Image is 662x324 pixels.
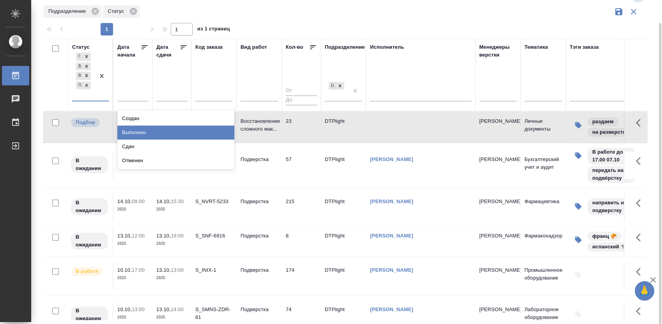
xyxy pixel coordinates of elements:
p: В работе до 17.00 07.10 [592,148,631,164]
a: [PERSON_NAME] [370,156,413,162]
p: В ожидании [76,233,103,249]
input: От [286,86,317,96]
p: Подверстка [241,266,278,274]
button: Изменить тэги [570,147,587,164]
td: DTPlight [321,262,366,290]
div: Исполнитель назначен, приступать к работе пока рано [70,156,109,174]
input: До [286,96,317,105]
p: [PERSON_NAME] [479,232,517,240]
div: Исполнитель выполняет работу [70,266,109,277]
p: 14.10, [117,198,132,204]
p: 17:00 [132,267,145,273]
p: Фармацевтика [524,198,562,205]
div: направить на подверстку [587,198,637,216]
a: [PERSON_NAME] [370,233,413,239]
p: Подверстка [241,198,278,205]
div: Сдан [117,140,234,154]
p: Статус [108,7,127,15]
td: DTPlight [321,228,366,255]
div: Исполнитель назначен, приступать к работе пока рано [70,232,109,250]
div: Подразделение [325,43,365,51]
p: франц 🥐 [592,232,617,240]
div: Исполнитель [370,43,404,51]
div: S_INIX-1 [195,266,233,274]
p: 13.10, [156,306,171,312]
td: 8 [282,228,321,255]
td: 215 [282,194,321,221]
div: Готов к работе [76,53,82,61]
div: В работе [76,62,82,71]
span: из 1 страниц [197,24,230,35]
div: DTPlight [328,81,345,91]
p: Лабораторное оборудование [524,306,562,321]
div: Статус [72,43,90,51]
p: 14:00 [171,306,184,312]
p: В ожидании [76,157,103,172]
p: В ожидании [76,307,103,322]
div: Исполнитель назначен, приступать к работе пока рано [70,306,109,324]
div: Можно подбирать исполнителей [70,117,109,128]
div: Вид работ [241,43,267,51]
p: испанский 🐃 [592,243,627,251]
p: [PERSON_NAME] [479,266,517,274]
p: В ожидании [76,199,103,214]
td: DTPlight [321,194,366,221]
a: [PERSON_NAME] [370,198,413,204]
div: Статус [103,5,140,18]
div: S_NVRT-5233 [195,198,233,205]
p: передать на подвёрстку [592,166,631,182]
div: франц 🥐, испанский 🐃, уточняю вопрос, проверка?, направить на подверстку, 13.10 в 12 [587,231,655,252]
p: 13.10, [117,233,132,239]
p: Промышленное оборудование [524,266,562,282]
p: 2025 [117,313,149,321]
div: Тематика [524,43,548,51]
div: Исполнитель назначен, приступать к работе пока рано [70,198,109,216]
p: Подразделение [48,7,89,15]
button: Здесь прячутся важные кнопки [631,152,650,170]
div: Готов к работе, В работе, В ожидании, Подбор [75,62,92,71]
div: Подразделение [44,5,101,18]
button: Здесь прячутся важные кнопки [631,262,650,281]
p: 09:00 [132,198,145,204]
button: Изменить тэги [570,231,587,248]
p: [PERSON_NAME] [479,117,517,125]
p: Восстановление сложного мак... [241,117,278,133]
p: Подверстка [241,306,278,313]
p: 13:00 [132,306,145,312]
button: Изменить тэги [570,117,587,134]
button: Сбросить фильтры [626,4,641,19]
div: Готов к работе, В работе, В ожидании, Подбор [75,52,92,62]
div: Готов к работе, В работе, В ожидании, Подбор [75,71,92,81]
td: 23 [282,113,321,141]
div: В работе до 17.00 07.10, передать на подвёрстку [587,147,655,184]
div: В ожидании [76,72,82,80]
p: Фармаконадзор [524,232,562,240]
p: направить на подверстку [592,199,631,214]
button: Здесь прячутся важные кнопки [631,302,650,320]
div: Код заказа [195,43,223,51]
a: [PERSON_NAME] [370,306,413,312]
div: Дата сдачи [156,43,180,59]
td: 57 [282,152,321,179]
button: Изменить тэги [570,198,587,215]
p: на разверстке [592,128,628,136]
td: DTPlight [321,152,366,179]
div: Выполнен [117,126,234,140]
p: 2025 [117,240,149,248]
div: S_SNF-6916 [195,232,233,240]
p: 2025 [156,313,188,321]
div: Тэги заказа [570,43,599,51]
p: [PERSON_NAME] [479,198,517,205]
button: Добавить тэги [570,266,587,283]
p: 13.10, [156,267,171,273]
td: DTPlight [321,113,366,141]
div: S_SMNS-ZDR-81 [195,306,233,321]
p: 2025 [156,205,188,213]
button: Здесь прячутся важные кнопки [631,113,650,132]
div: Создан [117,112,234,126]
p: В работе [76,267,98,275]
button: Сохранить фильтры [611,4,626,19]
div: раздаем, на разверстке [587,117,655,138]
p: [PERSON_NAME] [479,306,517,313]
button: Здесь прячутся важные кнопки [631,228,650,247]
